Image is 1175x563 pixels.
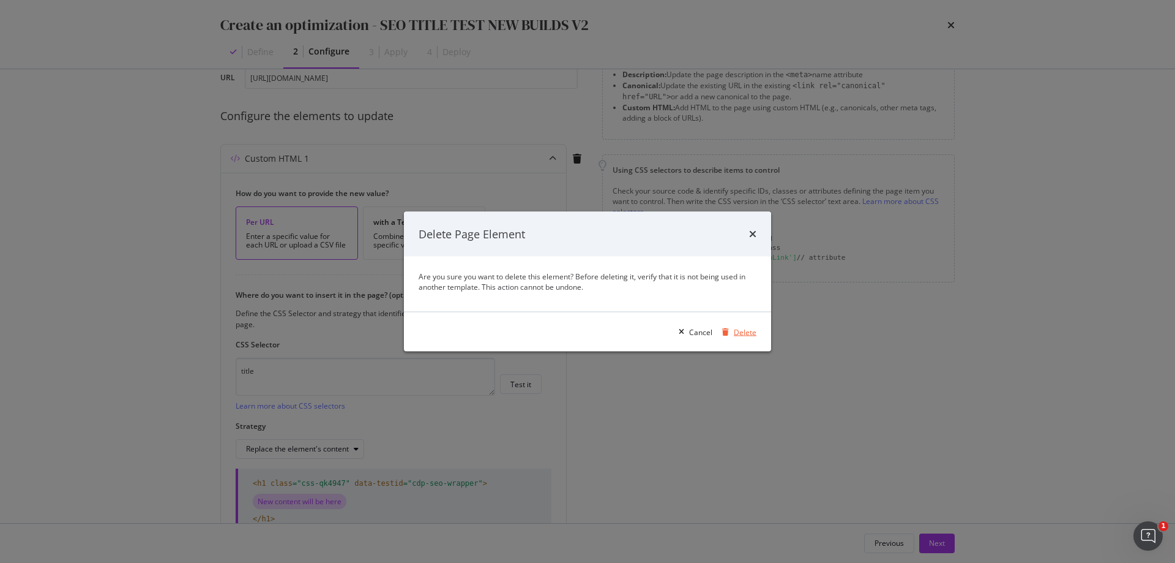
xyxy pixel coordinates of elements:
div: times [749,226,756,242]
div: Delete Page Element [419,226,525,242]
button: Delete [717,322,756,342]
div: Are you sure you want to delete this element? Before deleting it, verify that it is not being use... [419,271,756,292]
div: Cancel [689,327,712,337]
button: Cancel [674,322,712,342]
div: modal [404,211,771,352]
iframe: Intercom live chat [1133,521,1163,551]
span: 1 [1158,521,1168,531]
div: Delete [734,327,756,337]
